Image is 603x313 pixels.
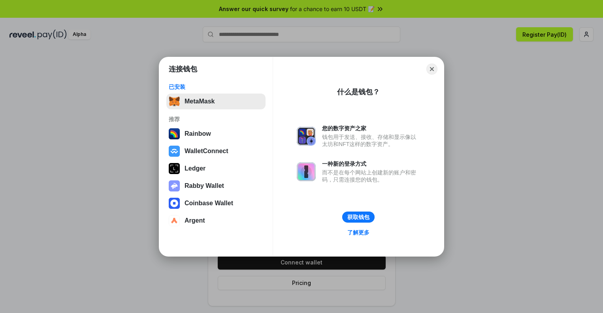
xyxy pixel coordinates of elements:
button: Rainbow [166,126,266,142]
img: svg+xml,%3Csvg%20width%3D%2228%22%20height%3D%2228%22%20viewBox%3D%220%200%2028%2028%22%20fill%3D... [169,198,180,209]
img: svg+xml,%3Csvg%20xmlns%3D%22http%3A%2F%2Fwww.w3.org%2F2000%2Fsvg%22%20fill%3D%22none%22%20viewBox... [297,127,316,146]
div: Coinbase Wallet [185,200,233,207]
div: Argent [185,217,205,224]
div: 钱包用于发送、接收、存储和显示像以太坊和NFT这样的数字资产。 [322,133,420,148]
button: WalletConnect [166,143,266,159]
div: Rainbow [185,130,211,137]
div: 了解更多 [347,229,369,236]
img: svg+xml,%3Csvg%20width%3D%22120%22%20height%3D%22120%22%20viewBox%3D%220%200%20120%20120%22%20fil... [169,128,180,139]
img: svg+xml,%3Csvg%20width%3D%2228%22%20height%3D%2228%22%20viewBox%3D%220%200%2028%2028%22%20fill%3D... [169,146,180,157]
div: MetaMask [185,98,215,105]
div: 您的数字资产之家 [322,125,420,132]
div: 一种新的登录方式 [322,160,420,167]
h1: 连接钱包 [169,64,197,74]
div: 已安装 [169,83,263,90]
a: 了解更多 [343,227,374,238]
div: 获取钱包 [347,214,369,221]
button: Coinbase Wallet [166,195,266,211]
div: 推荐 [169,116,263,123]
img: svg+xml,%3Csvg%20width%3D%2228%22%20height%3D%2228%22%20viewBox%3D%220%200%2028%2028%22%20fill%3D... [169,215,180,226]
div: 什么是钱包？ [337,87,380,97]
img: svg+xml,%3Csvg%20xmlns%3D%22http%3A%2F%2Fwww.w3.org%2F2000%2Fsvg%22%20fill%3D%22none%22%20viewBox... [169,180,180,191]
button: Close [426,64,437,75]
button: Ledger [166,161,266,176]
button: 获取钱包 [342,212,375,223]
button: Rabby Wallet [166,178,266,194]
div: Ledger [185,165,205,172]
div: 而不是在每个网站上创建新的账户和密码，只需连接您的钱包。 [322,169,420,183]
img: svg+xml,%3Csvg%20fill%3D%22none%22%20height%3D%2233%22%20viewBox%3D%220%200%2035%2033%22%20width%... [169,96,180,107]
button: MetaMask [166,94,266,109]
img: svg+xml,%3Csvg%20xmlns%3D%22http%3A%2F%2Fwww.w3.org%2F2000%2Fsvg%22%20fill%3D%22none%22%20viewBox... [297,162,316,181]
div: WalletConnect [185,148,228,155]
button: Argent [166,213,266,229]
div: Rabby Wallet [185,182,224,189]
img: svg+xml,%3Csvg%20xmlns%3D%22http%3A%2F%2Fwww.w3.org%2F2000%2Fsvg%22%20width%3D%2228%22%20height%3... [169,163,180,174]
